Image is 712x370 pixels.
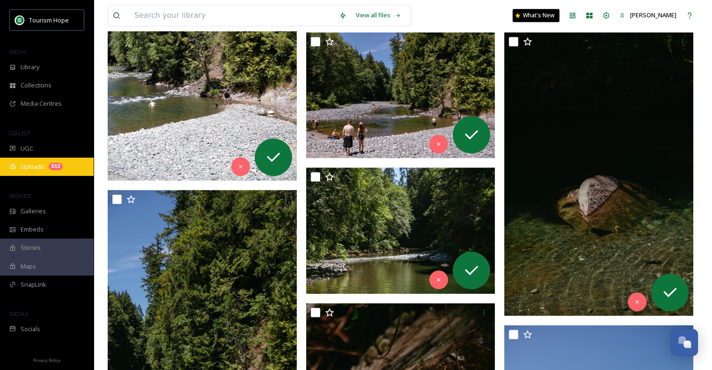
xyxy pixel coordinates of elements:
span: Maps [21,262,36,271]
img: ext_1758319430.654854_info@hendogmarketing.com-KA5A0420-2.jpg [504,32,693,316]
img: ext_1758319416.570417_info@hendogmarketing.com-KA5A0405-2.jpg [306,167,495,294]
a: What's New [513,9,559,22]
span: SOCIALS [9,310,28,317]
span: COLLECT [9,130,29,137]
div: 552 [49,163,63,170]
input: Search your library [130,5,334,26]
a: Privacy Policy [33,354,60,365]
span: UGC [21,144,33,153]
a: [PERSON_NAME] [615,6,681,24]
span: Embeds [21,225,44,234]
a: View all files [351,6,406,24]
span: Media Centres [21,99,62,108]
span: Tourism Hope [29,16,69,24]
button: Open Chat [671,329,698,356]
span: MEDIA [9,48,26,55]
span: [PERSON_NAME] [630,11,676,19]
span: WIDGETS [9,192,31,199]
span: Socials [21,325,40,334]
span: Stories [21,243,41,252]
span: Library [21,63,39,72]
img: logo.png [15,15,24,25]
span: Uploads [21,162,44,171]
span: SnapLink [21,280,46,289]
img: ext_1758319434.765525_info@hendogmarketing.com-KA5A0417.jpg [306,32,495,159]
span: Collections [21,81,51,90]
span: Galleries [21,207,46,216]
span: Privacy Policy [33,357,60,363]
